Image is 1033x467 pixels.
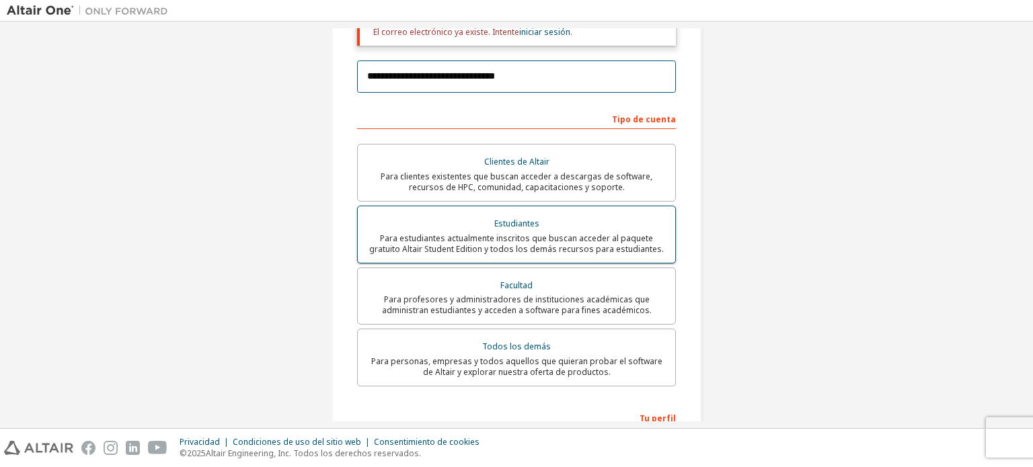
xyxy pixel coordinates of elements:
font: Privacidad [180,436,220,448]
font: Tipo de cuenta [612,114,676,125]
img: facebook.svg [81,441,95,455]
font: . [570,26,572,38]
img: altair_logo.svg [4,441,73,455]
font: Para profesores y administradores de instituciones académicas que administran estudiantes y acced... [382,294,652,316]
font: Para personas, empresas y todos aquellos que quieran probar el software de Altair y explorar nues... [371,355,662,378]
img: instagram.svg [104,441,118,455]
font: El correo electrónico ya existe. Intente [373,26,519,38]
font: 2025 [187,448,206,459]
font: Estudiantes [494,218,539,229]
font: Facultad [500,280,533,291]
img: Altair Uno [7,4,175,17]
font: Para clientes existentes que buscan acceder a descargas de software, recursos de HPC, comunidad, ... [381,171,652,193]
font: Consentimiento de cookies [374,436,480,448]
font: Condiciones de uso del sitio web [233,436,361,448]
font: Clientes de Altair [484,156,549,167]
font: Altair Engineering, Inc. Todos los derechos reservados. [206,448,421,459]
font: Tu perfil [640,413,676,424]
a: iniciar sesión [519,26,570,38]
font: Todos los demás [482,341,551,352]
font: Para estudiantes actualmente inscritos que buscan acceder al paquete gratuito Altair Student Edit... [369,232,664,255]
img: youtube.svg [148,441,167,455]
font: © [180,448,187,459]
img: linkedin.svg [126,441,140,455]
